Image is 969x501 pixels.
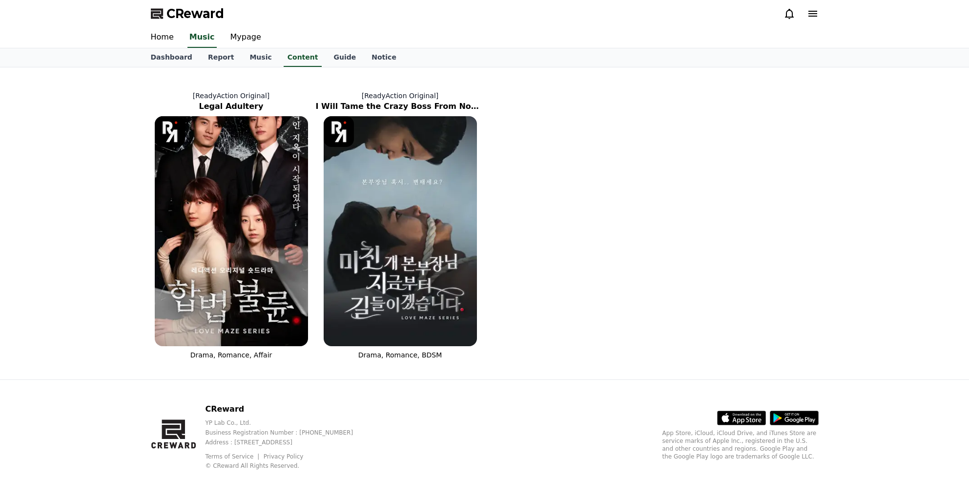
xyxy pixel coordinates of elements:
a: Music [187,27,217,48]
a: CReward [151,6,224,21]
p: [ReadyAction Original] [147,91,316,101]
a: Report [200,48,242,67]
a: Content [284,48,322,67]
img: [object Object] Logo [155,116,186,147]
a: Home [143,27,182,48]
p: YP Lab Co., Ltd. [205,419,369,427]
p: Address : [STREET_ADDRESS] [205,438,369,446]
span: Drama, Romance, BDSM [358,351,442,359]
a: Terms of Service [205,453,261,460]
a: Guide [326,48,364,67]
span: Drama, Romance, Affair [190,351,272,359]
img: Legal Adultery [155,116,308,346]
a: Dashboard [143,48,200,67]
a: Privacy Policy [264,453,304,460]
a: [ReadyAction Original] Legal Adultery Legal Adultery [object Object] Logo Drama, Romance, Affair [147,83,316,368]
p: Business Registration Number : [PHONE_NUMBER] [205,429,369,437]
img: I Will Tame the Crazy Boss From Now On [324,116,477,346]
p: [ReadyAction Original] [316,91,485,101]
a: Mypage [223,27,269,48]
p: App Store, iCloud, iCloud Drive, and iTunes Store are service marks of Apple Inc., registered in ... [662,429,819,460]
h2: Legal Adultery [147,101,316,112]
p: CReward [205,403,369,415]
img: [object Object] Logo [324,116,354,147]
a: Notice [364,48,404,67]
a: [ReadyAction Original] I Will Tame the Crazy Boss From Now On I Will Tame the Crazy Boss From Now... [316,83,485,368]
h2: I Will Tame the Crazy Boss From Now On [316,101,485,112]
p: © CReward All Rights Reserved. [205,462,369,470]
span: CReward [166,6,224,21]
a: Music [242,48,279,67]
